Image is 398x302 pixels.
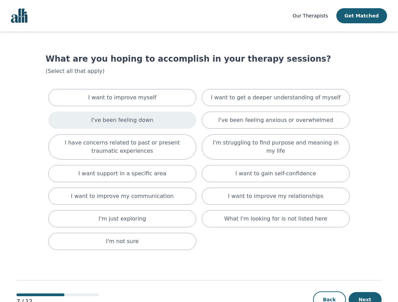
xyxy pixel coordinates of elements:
p: I'm not sure [106,237,139,246]
p: I have concerns related to past or present traumatic experiences [57,139,188,155]
p: I want to improve myself [88,93,156,102]
img: alli logo [11,9,27,23]
p: (Select all that apply) [46,67,352,75]
p: What I'm looking for is not listed here [224,215,327,223]
p: I've been feeling down [91,116,153,124]
button: Get Matched [336,8,387,23]
p: I've been feeling anxious or overwhelmed [218,116,333,124]
span: Our Therapists [293,13,328,18]
a: Our Therapists [293,12,328,20]
p: I'm struggling to find purpose and meaning in my life [210,139,341,155]
p: I'm just exploring [99,215,146,223]
h1: What are you hoping to accomplish in your therapy sessions? [46,53,352,64]
p: I want to improve my communication [71,192,174,200]
p: I want to get a deeper understanding of myself [211,93,340,102]
p: I want support in a specific area [78,169,166,178]
p: I want to improve my relationships [228,192,323,200]
p: I want to gain self-confidence [235,169,316,178]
